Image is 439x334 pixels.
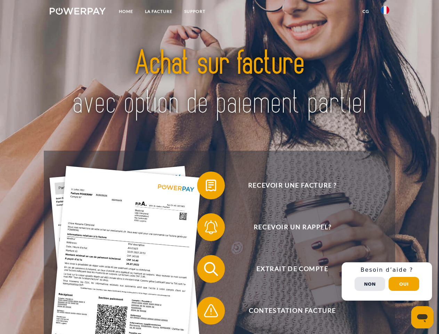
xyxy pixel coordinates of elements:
button: Recevoir une facture ? [197,172,378,199]
iframe: Bouton de lancement de la fenêtre de messagerie [411,306,433,328]
img: qb_search.svg [202,260,220,278]
span: Contestation Facture [207,297,377,325]
button: Extrait de compte [197,255,378,283]
span: Extrait de compte [207,255,377,283]
img: fr [381,6,389,14]
a: Home [113,5,139,18]
button: Contestation Facture [197,297,378,325]
img: logo-powerpay-white.svg [50,8,106,15]
img: qb_bill.svg [202,177,220,194]
img: qb_warning.svg [202,302,220,319]
h3: Besoin d’aide ? [346,267,428,273]
a: Support [178,5,211,18]
div: Schnellhilfe [342,262,432,301]
button: Recevoir un rappel? [197,213,378,241]
span: Recevoir une facture ? [207,172,377,199]
img: title-powerpay_fr.svg [66,33,373,133]
button: Non [355,277,385,291]
a: LA FACTURE [139,5,178,18]
img: qb_bell.svg [202,218,220,236]
span: Recevoir un rappel? [207,213,377,241]
a: CG [357,5,375,18]
button: Oui [389,277,419,291]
